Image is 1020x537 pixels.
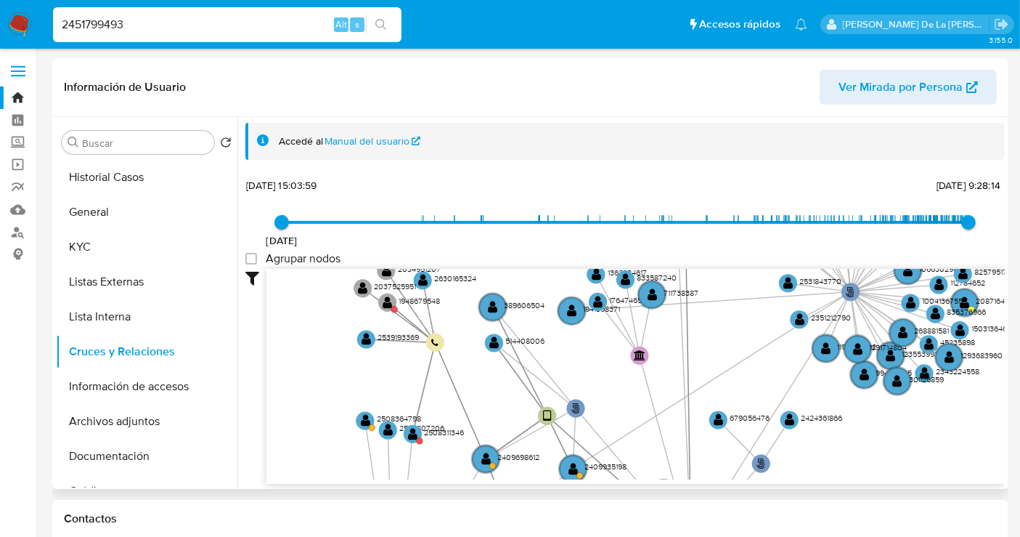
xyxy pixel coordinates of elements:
text: 835376966 [947,306,986,318]
text:  [960,296,969,310]
text: 1391714804 [869,342,907,353]
span: Alt [335,17,347,31]
input: Agrupar nodos [245,253,257,265]
text:  [592,267,601,281]
input: Buscar [82,137,208,150]
text:  [543,409,552,423]
text:  [489,336,499,350]
text:  [899,326,908,339]
text: 99409405 [876,367,912,379]
span: Agrupar nodos [266,251,340,266]
text:  [408,427,417,441]
text:  [382,264,391,278]
text:  [361,414,370,428]
text:  [571,403,580,413]
button: KYC [56,230,237,265]
text:  [846,287,854,297]
text: 1941398371 [583,303,620,315]
text:  [383,423,393,437]
span: [DATE] 15:03:59 [246,178,317,193]
text: 301126859 [909,374,944,385]
button: Información de accesos [56,369,237,404]
h1: Contactos [64,512,997,526]
text:  [621,272,630,286]
span: Accedé al [279,134,323,148]
button: Ver Mirada por Persona [820,70,997,105]
text: 2508311346 [424,427,464,438]
a: Manual del usuario [325,134,421,148]
text: 2351212790 [811,312,851,323]
a: Notificaciones [795,18,807,31]
text: 2409698612 [497,451,539,463]
text: 711738387 [664,287,698,299]
button: Cruces y Relaciones [56,334,237,369]
span: [DATE] [266,233,298,248]
span: Ver Mirada por Persona [839,70,963,105]
text: 1004136755 [922,295,963,307]
text: 1948679548 [399,295,440,307]
text:  [944,350,954,364]
text:  [567,304,576,318]
text:  [568,462,578,476]
text: 2343224558 [936,366,979,377]
text: 1362934617 [608,267,647,278]
a: Salir [994,17,1009,32]
text:  [934,278,944,291]
text:  [795,312,804,326]
text:  [714,413,723,427]
button: Archivos adjuntos [56,404,237,439]
text: 268881581 [915,325,950,336]
h1: Información de Usuario [64,80,186,94]
text:  [418,273,428,287]
text: 833587240 [637,272,677,283]
button: Lista Interna [56,299,237,334]
button: Créditos [56,474,237,509]
text: 45235898 [940,336,975,348]
text: 2037525951 [374,280,416,292]
text: 1066302981 [919,263,960,275]
text:  [358,281,367,295]
text: 1235539934 [902,348,944,360]
text:  [481,452,491,466]
text: 2531843770 [799,275,841,287]
button: Buscar [68,137,79,148]
text:  [756,459,765,469]
text:  [920,366,929,380]
text:  [634,350,645,360]
text:  [860,368,869,381]
text:  [432,339,439,348]
text:  [593,295,603,309]
text: 2582807206 [399,422,444,434]
button: Volver al orden por defecto [220,137,232,153]
text:  [822,342,831,355]
text: 2409935198 [584,461,627,473]
span: s [355,17,359,31]
text: 82579517 [974,266,1007,278]
text:  [785,413,794,427]
text: 2630165324 [434,272,476,284]
text: 2424361866 [801,412,842,424]
button: Listas Externas [56,265,237,299]
text: 2539193369 [378,331,419,343]
text:  [955,323,965,337]
text: 112784652 [950,277,985,288]
text: 2087164980 [976,295,1019,307]
text:  [893,374,902,388]
text: 1192545692 [838,341,877,352]
p: javier.gutierrez@mercadolibre.com.mx [843,17,990,31]
button: search-icon [366,15,396,35]
text: 176474659 [609,294,646,306]
button: General [56,195,237,230]
button: Historial Casos [56,160,237,195]
span: Accesos rápidos [699,17,780,32]
text:  [906,296,915,310]
input: Buscar usuario o caso... [53,15,401,34]
text:  [648,288,657,302]
text:  [924,337,934,351]
span: [DATE] 9:28:14 [937,178,1000,193]
text: 389606504 [504,299,544,311]
text: 2508364798 [377,413,421,425]
text:  [903,264,913,278]
text: 1293683960 [960,350,1003,361]
text:  [931,307,940,320]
